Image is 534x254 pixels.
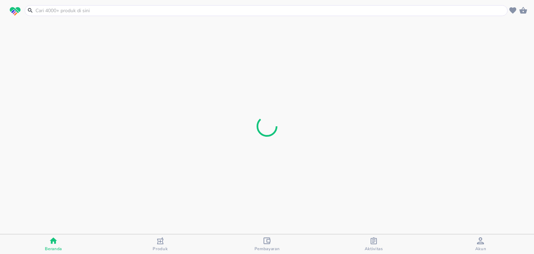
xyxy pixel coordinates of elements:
[10,7,21,16] img: logo_swiperx_s.bd005f3b.svg
[427,235,534,254] button: Akun
[254,246,280,252] span: Pembayaran
[365,246,383,252] span: Aktivitas
[475,246,486,252] span: Akun
[35,7,506,14] input: Cari 4000+ produk di sini
[153,246,168,252] span: Produk
[321,235,427,254] button: Aktivitas
[107,235,213,254] button: Produk
[45,246,62,252] span: Beranda
[213,235,320,254] button: Pembayaran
